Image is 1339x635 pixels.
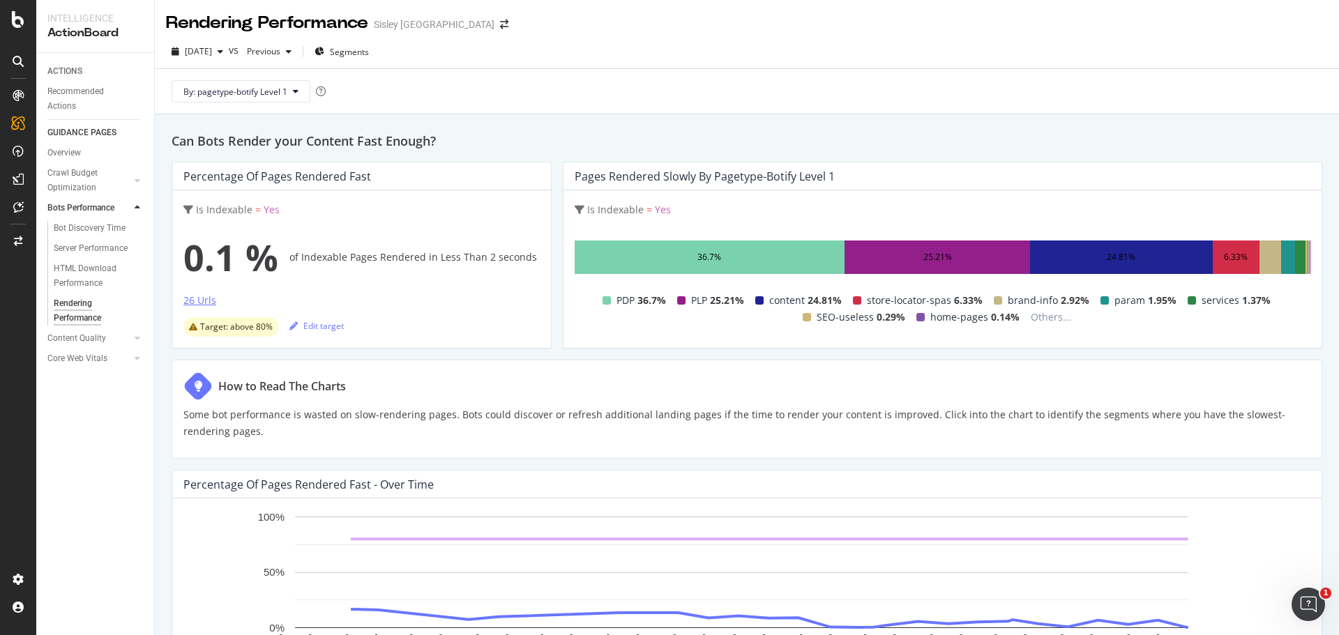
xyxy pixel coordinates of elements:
div: Percentage of Pages Rendered Fast [183,169,371,183]
iframe: Intercom live chat [1292,588,1325,621]
div: Pages Rendered Slowly by pagetype-botify Level 1 [575,169,835,183]
button: Previous [241,40,297,63]
div: warning label [183,317,278,337]
a: Overview [47,146,144,160]
a: Bots Performance [47,201,130,215]
a: Recommended Actions [47,84,144,114]
a: Core Web Vitals [47,351,130,366]
span: vs [229,43,241,57]
button: 26 Urls [183,292,216,314]
div: Core Web Vitals [47,351,107,366]
div: Bots Performance [47,201,114,215]
div: Recommended Actions [47,84,131,114]
span: Segments [330,46,369,58]
span: 0.1 % [183,229,278,285]
div: Bot Discovery Time [54,221,126,236]
button: [DATE] [166,40,229,63]
a: Content Quality [47,331,130,346]
a: Bot Discovery Time [54,221,144,236]
button: Edit target [289,314,344,337]
span: 24.81% [808,292,842,309]
text: 50% [264,567,285,579]
div: ACTIONS [47,64,82,79]
span: 1.95% [1148,292,1177,309]
div: HTML Download Performance [54,261,135,291]
a: Server Performance [54,241,144,256]
div: Percentage of Pages Rendered Fast - Over Time [183,477,434,491]
span: Is Indexable [196,203,252,216]
button: Segments [309,40,375,63]
text: 0% [269,622,285,634]
span: 0.29% [877,309,905,326]
span: home-pages [930,309,988,326]
span: 6.33% [954,292,983,309]
span: PLP [691,292,707,309]
span: Yes [655,203,671,216]
span: = [255,203,261,216]
div: Edit target [289,320,344,332]
span: By: pagetype-botify Level 1 [183,86,287,98]
span: SEO-useless [817,309,874,326]
span: 36.7% [637,292,666,309]
a: Rendering Performance [54,296,144,326]
span: Others... [1025,309,1077,326]
a: GUIDANCE PAGES [47,125,144,140]
div: ActionBoard [47,25,143,41]
span: store-locator-spas [867,292,951,309]
span: services [1202,292,1239,309]
div: 25.21% [923,249,952,266]
div: 6.33% [1224,249,1248,266]
div: Rendering Performance [54,296,132,326]
div: 36.7% [697,249,721,266]
div: Overview [47,146,81,160]
a: ACTIONS [47,64,144,79]
span: Yes [264,203,280,216]
span: 2025 Sep. 22nd [185,45,212,57]
div: How to Read The Charts [218,378,346,395]
p: Some bot performance is wasted on slow-rendering pages. Bots could discover or refresh additional... [183,406,1310,440]
span: 2.92% [1061,292,1089,309]
button: By: pagetype-botify Level 1 [172,80,310,102]
span: Is Indexable [587,203,644,216]
span: 1.37% [1242,292,1271,309]
span: brand-info [1008,292,1058,309]
span: Target: above 80% [200,323,273,331]
div: Crawl Budget Optimization [47,166,121,195]
a: Crawl Budget Optimization [47,166,130,195]
div: Sisley [GEOGRAPHIC_DATA] [374,17,494,31]
div: arrow-right-arrow-left [500,20,508,29]
div: Rendering Performance [166,11,368,35]
div: Intelligence [47,11,143,25]
div: Content Quality [47,331,106,346]
span: content [769,292,805,309]
span: PDP [616,292,635,309]
span: Previous [241,45,280,57]
span: 25.21% [710,292,744,309]
a: HTML Download Performance [54,261,144,291]
span: 1 [1320,588,1331,599]
h2: Can Bots Render your Content Fast Enough? [172,131,1322,151]
text: 100% [258,511,285,523]
div: GUIDANCE PAGES [47,125,116,140]
div: 24.81% [1107,249,1135,266]
div: of Indexable Pages Rendered in Less Than 2 seconds [183,229,540,285]
span: = [646,203,652,216]
div: Server Performance [54,241,128,256]
div: 26 Urls [183,293,216,307]
span: 0.14% [991,309,1020,326]
span: param [1114,292,1145,309]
